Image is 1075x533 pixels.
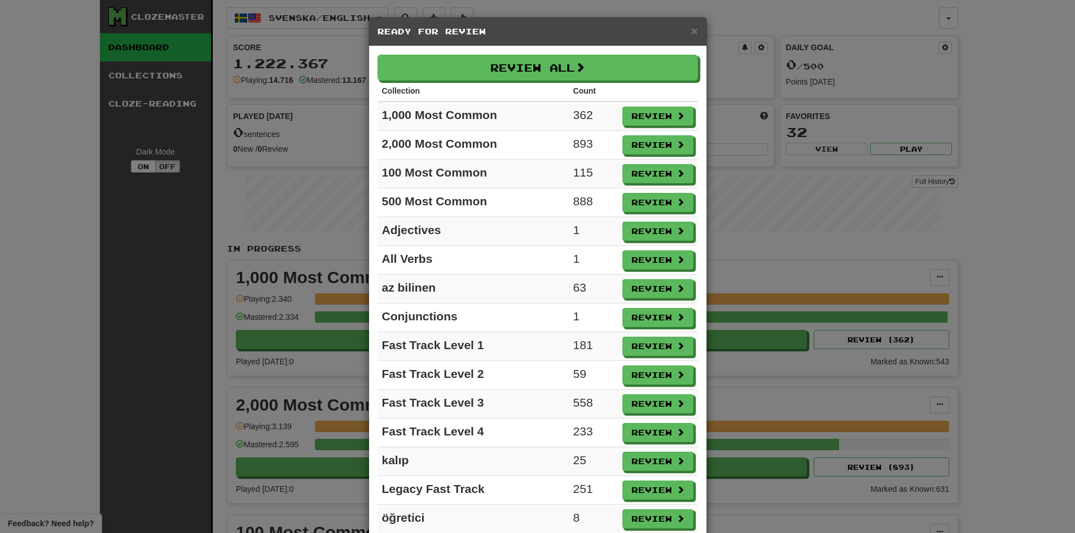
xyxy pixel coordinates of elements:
td: kalıp [378,447,569,476]
td: 1,000 Most Common [378,102,569,131]
td: Fast Track Level 4 [378,419,569,447]
th: Collection [378,81,569,102]
td: Fast Track Level 2 [378,361,569,390]
button: Review [622,365,694,385]
button: Review [622,423,694,442]
button: Review [622,135,694,155]
td: 362 [569,102,618,131]
button: Review [622,509,694,528]
button: Review [622,193,694,212]
button: Review [622,279,694,298]
td: 100 Most Common [378,160,569,188]
td: 1 [569,217,618,246]
td: 115 [569,160,618,188]
td: 1 [569,303,618,332]
td: Legacy Fast Track [378,476,569,505]
button: Review [622,337,694,356]
button: Review [622,222,694,241]
td: 181 [569,332,618,361]
td: 1 [569,246,618,275]
td: All Verbs [378,246,569,275]
button: Review All [378,55,698,81]
td: az bilinen [378,275,569,303]
td: 25 [569,447,618,476]
td: Adjectives [378,217,569,246]
td: 233 [569,419,618,447]
td: 63 [569,275,618,303]
td: 500 Most Common [378,188,569,217]
button: Review [622,164,694,183]
td: Fast Track Level 1 [378,332,569,361]
button: Review [622,452,694,471]
button: Review [622,250,694,270]
td: 2,000 Most Common [378,131,569,160]
td: 893 [569,131,618,160]
td: 888 [569,188,618,217]
button: Close [691,25,697,37]
button: Review [622,394,694,413]
th: Count [569,81,618,102]
td: 59 [569,361,618,390]
td: Fast Track Level 3 [378,390,569,419]
td: 251 [569,476,618,505]
span: × [691,24,697,37]
td: 558 [569,390,618,419]
button: Review [622,308,694,327]
td: Conjunctions [378,303,569,332]
h5: Ready for Review [378,26,698,37]
button: Review [622,107,694,126]
button: Review [622,481,694,500]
